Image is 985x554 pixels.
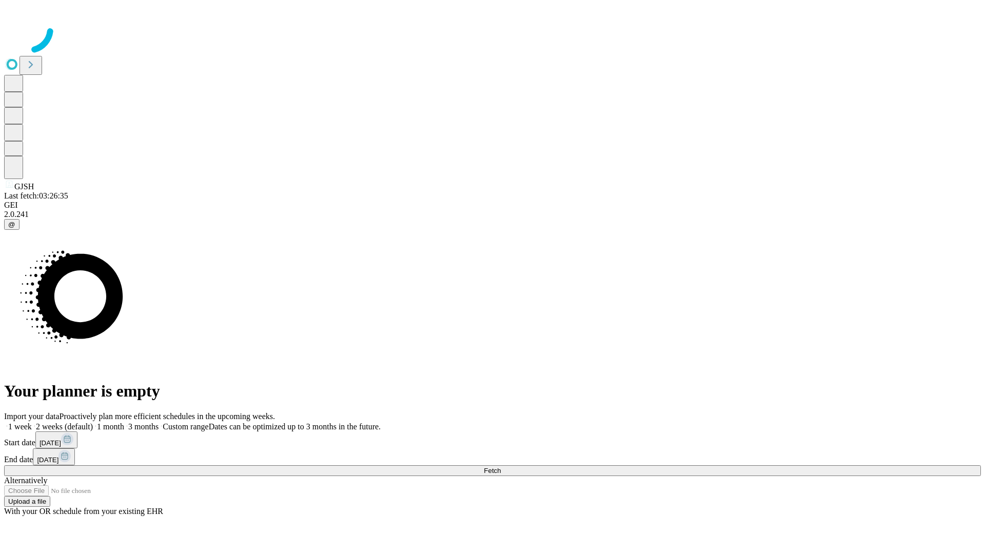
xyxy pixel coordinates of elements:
[36,422,93,431] span: 2 weeks (default)
[8,422,32,431] span: 1 week
[484,467,501,474] span: Fetch
[209,422,381,431] span: Dates can be optimized up to 3 months in the future.
[4,201,981,210] div: GEI
[4,210,981,219] div: 2.0.241
[4,219,19,230] button: @
[4,448,981,465] div: End date
[37,456,58,464] span: [DATE]
[163,422,208,431] span: Custom range
[4,382,981,401] h1: Your planner is empty
[4,412,60,421] span: Import your data
[4,431,981,448] div: Start date
[4,507,163,516] span: With your OR schedule from your existing EHR
[4,476,47,485] span: Alternatively
[128,422,159,431] span: 3 months
[4,191,68,200] span: Last fetch: 03:26:35
[60,412,275,421] span: Proactively plan more efficient schedules in the upcoming weeks.
[97,422,124,431] span: 1 month
[8,221,15,228] span: @
[14,182,34,191] span: GJSH
[4,465,981,476] button: Fetch
[33,448,75,465] button: [DATE]
[40,439,61,447] span: [DATE]
[35,431,77,448] button: [DATE]
[4,496,50,507] button: Upload a file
